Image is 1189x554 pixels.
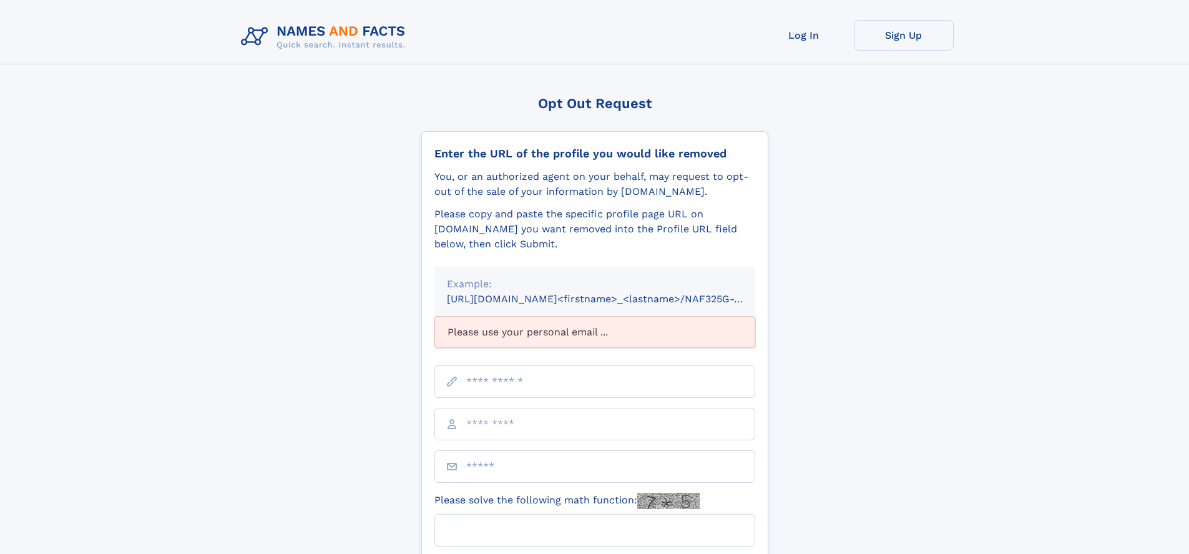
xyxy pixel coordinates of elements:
div: Opt Out Request [421,96,768,111]
div: Please copy and paste the specific profile page URL on [DOMAIN_NAME] you want removed into the Pr... [434,207,755,252]
a: Sign Up [854,20,954,51]
label: Please solve the following math function: [434,493,700,509]
div: Enter the URL of the profile you would like removed [434,147,755,161]
div: Example: [447,277,743,292]
small: [URL][DOMAIN_NAME]<firstname>_<lastname>/NAF325G-xxxxxxxx [447,293,779,305]
a: Log In [754,20,854,51]
div: Please use your personal email ... [434,317,755,348]
img: Logo Names and Facts [236,20,416,54]
div: You, or an authorized agent on your behalf, may request to opt-out of the sale of your informatio... [434,169,755,199]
